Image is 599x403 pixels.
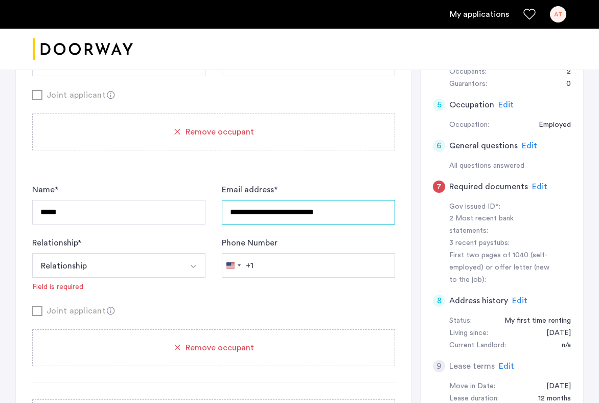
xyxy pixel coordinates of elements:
[536,327,571,340] div: 08/24/2025
[32,237,81,249] label: Relationship *
[550,6,566,23] div: AT
[181,253,205,278] button: Select option
[449,78,487,91] div: Guarantors:
[523,8,536,20] a: Favorites
[33,30,133,69] img: logo
[449,250,552,286] div: First two pages of 1040 (self-employed) or offer letter (new to the job):
[449,237,552,250] div: 3 recent paystubs:
[449,380,495,393] div: Move in Date:
[522,142,537,150] span: Edit
[536,380,571,393] div: 09/01/2025
[186,342,254,354] span: Remove occupant
[449,66,487,78] div: Occupants:
[433,181,445,193] div: 7
[499,362,514,370] span: Edit
[551,340,571,352] div: n/a
[449,201,552,213] div: Gov issued ID*:
[449,213,552,237] div: 2 Most recent bank statements:
[189,262,197,271] img: arrow
[433,360,445,372] div: 9
[433,140,445,152] div: 6
[222,254,254,277] button: Selected country
[512,297,527,305] span: Edit
[32,253,181,278] button: Select option
[449,315,472,327] div: Status:
[32,184,58,196] label: Name *
[449,160,571,172] div: All questions answered
[222,237,278,249] label: Phone Number
[449,140,518,152] h5: General questions
[449,181,528,193] h5: Required documents
[556,78,571,91] div: 0
[449,295,508,307] h5: Address history
[449,340,506,352] div: Current Landlord:
[33,30,133,69] a: Cazamio logo
[449,327,488,340] div: Living since:
[532,183,547,191] span: Edit
[498,101,514,109] span: Edit
[222,184,278,196] label: Email address *
[32,282,83,292] div: Field is required
[449,99,494,111] h5: Occupation
[557,66,571,78] div: 2
[433,295,445,307] div: 8
[246,259,254,272] div: +1
[494,315,571,327] div: My first time renting
[528,119,571,131] div: Employed
[186,126,254,138] span: Remove occupant
[450,8,509,20] a: My application
[449,360,495,372] h5: Lease terms
[433,99,445,111] div: 5
[449,119,489,131] div: Occupation:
